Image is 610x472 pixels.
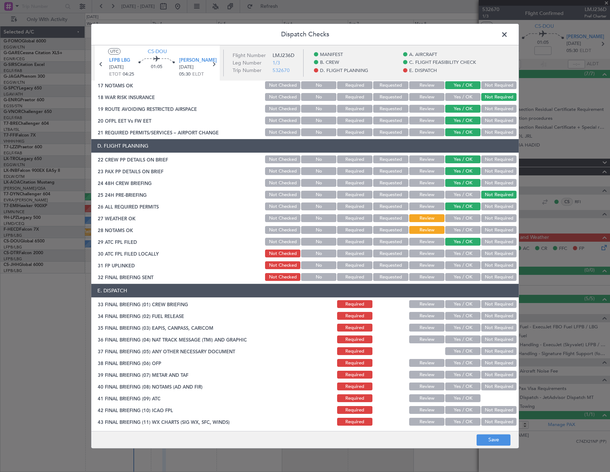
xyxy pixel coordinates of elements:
[445,105,481,113] button: Yes / OK
[477,434,510,446] button: Save
[481,250,517,258] button: Not Required
[445,203,481,211] button: Yes / OK
[481,371,517,379] button: Not Required
[481,301,517,308] button: Not Required
[481,336,517,344] button: Not Required
[445,383,481,391] button: Yes / OK
[481,406,517,414] button: Not Required
[481,215,517,222] button: Not Required
[481,226,517,234] button: Not Required
[481,105,517,113] button: Not Required
[481,168,517,175] button: Not Required
[445,348,481,355] button: Yes / OK
[481,93,517,101] button: Not Required
[445,312,481,320] button: Yes / OK
[481,273,517,281] button: Not Required
[445,226,481,234] button: Yes / OK
[445,179,481,187] button: Yes / OK
[481,203,517,211] button: Not Required
[445,395,481,402] button: Yes / OK
[445,250,481,258] button: Yes / OK
[481,191,517,199] button: Not Required
[445,418,481,426] button: Yes / OK
[445,82,481,89] button: Yes / OK
[445,168,481,175] button: Yes / OK
[481,324,517,332] button: Not Required
[445,273,481,281] button: Yes / OK
[445,238,481,246] button: Yes / OK
[481,418,517,426] button: Not Required
[481,383,517,391] button: Not Required
[445,93,481,101] button: Yes / OK
[445,262,481,270] button: Yes / OK
[481,312,517,320] button: Not Required
[91,24,519,45] header: Dispatch Checks
[445,117,481,125] button: Yes / OK
[445,191,481,199] button: Yes / OK
[481,348,517,355] button: Not Required
[481,238,517,246] button: Not Required
[445,359,481,367] button: Yes / OK
[481,179,517,187] button: Not Required
[481,82,517,89] button: Not Required
[445,324,481,332] button: Yes / OK
[445,301,481,308] button: Yes / OK
[445,371,481,379] button: Yes / OK
[445,156,481,164] button: Yes / OK
[481,359,517,367] button: Not Required
[445,215,481,222] button: Yes / OK
[445,406,481,414] button: Yes / OK
[481,156,517,164] button: Not Required
[481,129,517,137] button: Not Required
[481,117,517,125] button: Not Required
[481,262,517,270] button: Not Required
[445,336,481,344] button: Yes / OK
[445,129,481,137] button: Yes / OK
